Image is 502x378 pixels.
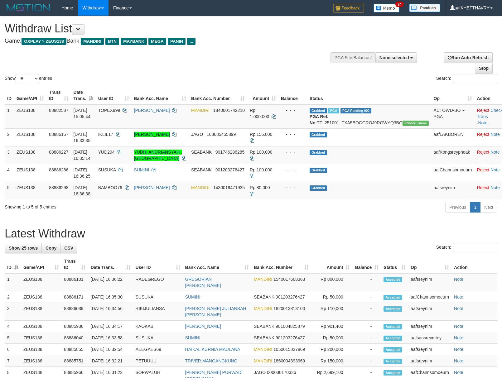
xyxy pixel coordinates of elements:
td: TF_251001_TXA5BOGGROJ9ROWYQ3BQ [307,104,431,129]
a: Run Auto-Refresh [444,52,493,63]
th: Amount: activate to sort column ascending [247,87,278,104]
a: SUMINI [185,294,200,299]
span: ... [187,38,195,45]
span: Accepted [384,306,402,312]
span: None selected [379,55,409,60]
td: - [352,291,381,303]
td: - [352,321,381,332]
td: ZEUS138 [21,273,61,291]
th: Game/API: activate to sort column ascending [14,87,46,104]
td: 88886040 [61,332,88,344]
td: aafsansreymtey [408,332,451,344]
span: MANDIRI [254,277,272,282]
td: [DATE] 16:34:56 [88,303,133,321]
th: ID: activate to sort column descending [5,256,21,273]
td: [DATE] 16:33:58 [88,332,133,344]
h1: Latest Withdraw [5,227,497,240]
td: 88885855 [61,344,88,355]
th: Op: activate to sort column ascending [431,87,475,104]
td: 1 [5,273,21,291]
th: Bank Acc. Number: activate to sort column ascending [189,87,247,104]
th: Balance [278,87,307,104]
td: aafLAKBOREN [431,128,475,146]
td: 5 [5,332,21,344]
td: aafsreynim [408,321,451,332]
span: [DATE] 16:35:14 [73,150,90,161]
td: 6 [5,344,21,355]
a: Note [454,370,463,375]
a: HAIKAL KURNIA MAULANA [185,347,240,352]
button: None selected [375,52,417,63]
td: Rp 150,000 [311,355,353,367]
span: Grabbed [310,108,327,113]
td: PETUUUU [133,355,183,367]
span: Rp 80.000 [250,185,270,190]
a: Reject [477,150,490,155]
span: Accepted [384,277,402,282]
td: Rp 50,000 [311,332,353,344]
td: 1 [5,104,14,129]
span: SEABANK [254,324,274,329]
a: Note [490,150,500,155]
span: MANDIRI [191,185,210,190]
td: ZEUS138 [21,291,61,303]
td: aafsreynim [408,344,451,355]
th: Balance: activate to sort column ascending [352,256,381,273]
td: aafsreynim [408,355,451,367]
td: [DATE] 16:35:30 [88,291,133,303]
span: SEABANK [254,335,274,340]
span: 88886157 [49,132,68,137]
th: User ID: activate to sort column ascending [133,256,183,273]
td: 3 [5,303,21,321]
span: Rp 1.000.000 [250,108,269,119]
span: Grabbed [310,132,327,137]
td: RIKIJULIANSA [133,303,183,321]
span: Copy 000030170336 to clipboard [267,370,296,375]
th: Date Trans.: activate to sort column descending [71,87,95,104]
td: aafsreynim [408,273,451,291]
td: 88885936 [61,321,88,332]
span: 88886227 [49,150,68,155]
td: AUTOWD-BOT-PGA [431,104,475,129]
a: Next [480,202,497,213]
span: Show 25 rows [9,246,38,251]
span: JAGO [191,132,203,137]
td: Rp 110,000 [311,303,353,321]
td: 2 [5,291,21,303]
a: [PERSON_NAME] [134,185,170,190]
td: 7 [5,355,21,367]
span: Copy 901203276427 to clipboard [276,294,305,299]
td: [DATE] 16:32:21 [88,355,133,367]
label: Search: [436,243,497,252]
a: YUDHI ANDRIANSYAH , [GEOGRAPHIC_DATA] [134,150,182,161]
a: [PERSON_NAME] [134,108,170,113]
td: aafsreynim [431,182,475,199]
td: ZEUS138 [21,321,61,332]
td: [DATE] 16:36:22 [88,273,133,291]
span: [DATE] 16:33:35 [73,132,90,143]
span: [DATE] 16:36:25 [73,167,90,179]
span: Rp 156.000 [250,132,272,137]
th: Status: activate to sort column ascending [381,256,408,273]
a: Reject [477,185,490,190]
td: 88886039 [61,303,88,321]
a: Note [454,335,463,340]
a: Show 25 rows [5,243,42,253]
a: GREGORIAN [PERSON_NAME] [185,277,221,288]
span: MEGA [148,38,166,45]
span: Accepted [384,336,402,341]
a: 1 [470,202,480,213]
th: Game/API: activate to sort column ascending [21,256,61,273]
span: Copy 901004825879 to clipboard [276,324,305,329]
td: [DATE] 16:34:17 [88,321,133,332]
span: IKLIL17 [98,132,113,137]
span: 88882587 [49,108,68,113]
td: 88886171 [61,291,88,303]
span: Grabbed [310,168,327,173]
th: ID [5,87,14,104]
div: - - - [281,184,305,191]
th: Date Trans.: activate to sort column ascending [88,256,133,273]
span: Copy 1820013813100 to clipboard [273,306,305,311]
span: SUSUKA [98,167,116,172]
td: KAOKAB [133,321,183,332]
